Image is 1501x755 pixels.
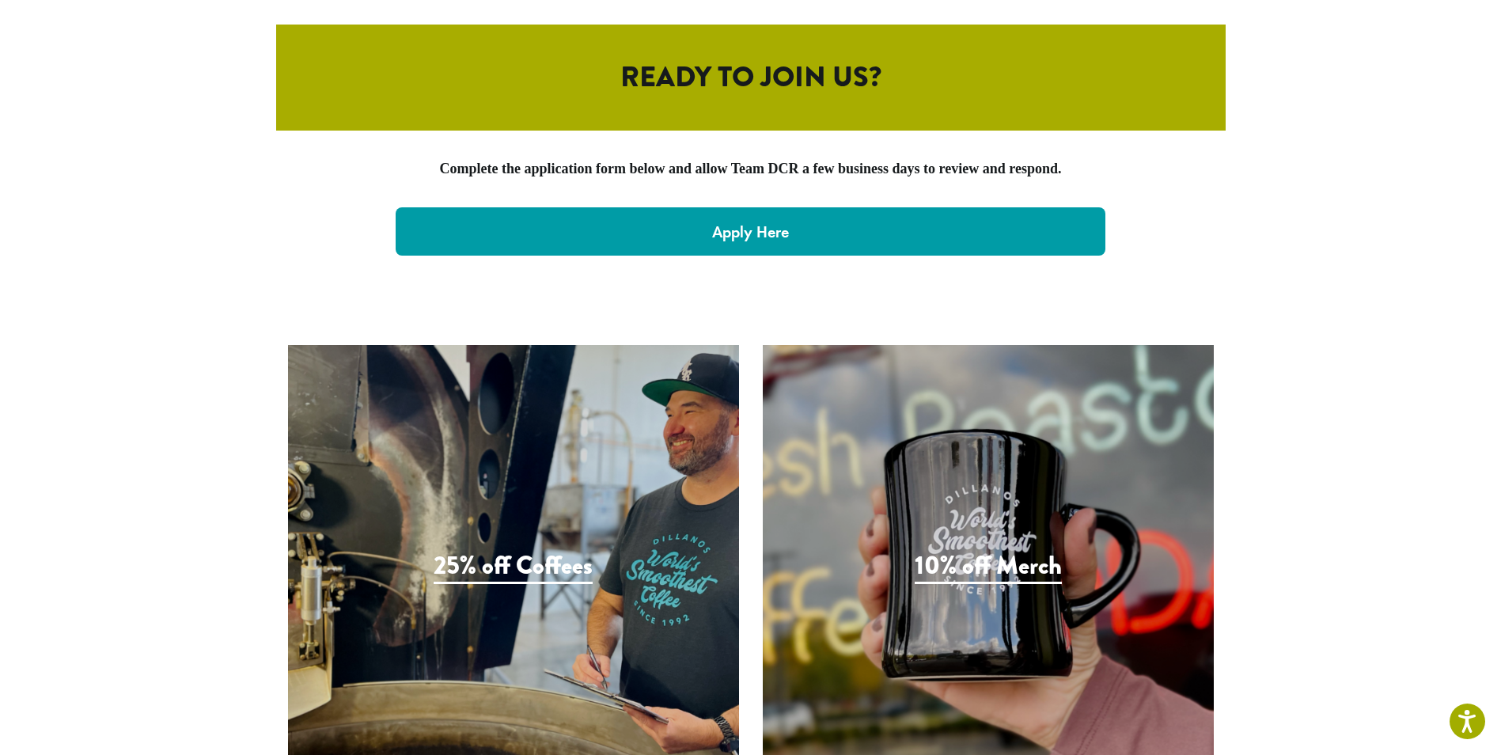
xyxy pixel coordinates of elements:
a: Apply Here [396,207,1106,256]
h3: 25% off Coffees [434,551,593,583]
h3: 10% off Merch [915,551,1062,583]
strong: Apply Here [712,222,789,242]
h5: Complete the application form below and allow Team DCR a few business days to review and respond. [276,161,1226,178]
h2: Ready to Join Us? [276,25,1226,130]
